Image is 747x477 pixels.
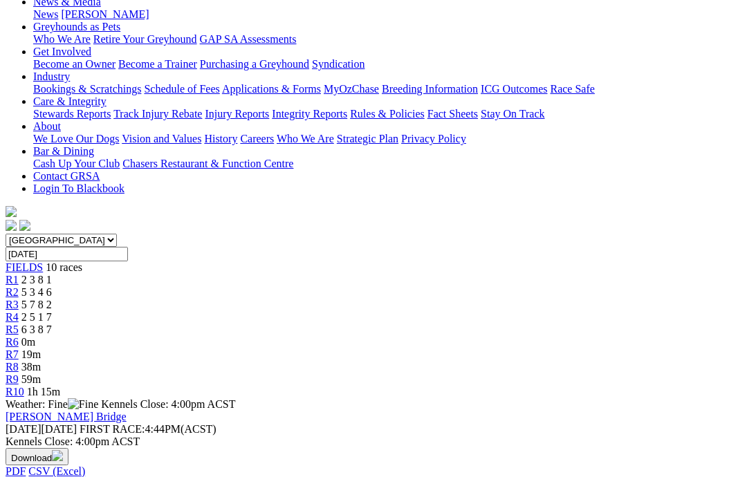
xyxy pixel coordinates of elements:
a: Privacy Policy [401,133,466,144]
a: Care & Integrity [33,95,107,107]
img: twitter.svg [19,220,30,231]
a: R4 [6,311,19,323]
a: Integrity Reports [272,108,347,120]
a: Get Involved [33,46,91,57]
a: Cash Up Your Club [33,158,120,169]
span: 0m [21,336,35,348]
span: 10 races [46,261,82,273]
a: R7 [6,348,19,360]
img: download.svg [52,450,63,461]
a: MyOzChase [324,83,379,95]
a: Applications & Forms [222,83,321,95]
a: PDF [6,465,26,477]
a: History [204,133,237,144]
div: About [33,133,741,145]
span: [DATE] [6,423,77,435]
a: Bookings & Scratchings [33,83,141,95]
a: Greyhounds as Pets [33,21,120,32]
a: Stay On Track [481,108,544,120]
a: Strategic Plan [337,133,398,144]
a: Contact GRSA [33,170,100,182]
span: 1h 15m [27,386,60,397]
a: Track Injury Rebate [113,108,202,120]
span: FIRST RACE: [80,423,145,435]
a: Vision and Values [122,133,201,144]
span: 4:44PM(ACST) [80,423,216,435]
a: R8 [6,361,19,373]
a: Who We Are [277,133,334,144]
a: Bar & Dining [33,145,94,157]
a: Login To Blackbook [33,183,124,194]
a: FIELDS [6,261,43,273]
a: Injury Reports [205,108,269,120]
img: facebook.svg [6,220,17,231]
span: 19m [21,348,41,360]
div: Get Involved [33,58,741,71]
a: Schedule of Fees [144,83,219,95]
a: [PERSON_NAME] [61,8,149,20]
span: 6 3 8 7 [21,324,52,335]
a: R2 [6,286,19,298]
a: Become an Owner [33,58,116,70]
a: Breeding Information [382,83,478,95]
a: [PERSON_NAME] Bridge [6,411,127,422]
a: R10 [6,386,24,397]
div: Kennels Close: 4:00pm ACST [6,436,741,448]
img: logo-grsa-white.png [6,206,17,217]
a: R1 [6,274,19,286]
a: Fact Sheets [427,108,478,120]
a: Retire Your Greyhound [93,33,197,45]
a: Race Safe [550,83,594,95]
a: CSV (Excel) [28,465,85,477]
a: About [33,120,61,132]
a: Chasers Restaurant & Function Centre [122,158,293,169]
span: 38m [21,361,41,373]
a: Purchasing a Greyhound [200,58,309,70]
div: News & Media [33,8,741,21]
span: 5 7 8 2 [21,299,52,310]
a: R5 [6,324,19,335]
a: Become a Trainer [118,58,197,70]
a: Industry [33,71,70,82]
a: GAP SA Assessments [200,33,297,45]
a: Who We Are [33,33,91,45]
a: R9 [6,373,19,385]
span: 2 5 1 7 [21,311,52,323]
span: Weather: Fine [6,398,101,410]
button: Download [6,448,68,465]
a: Stewards Reports [33,108,111,120]
div: Care & Integrity [33,108,741,120]
div: Bar & Dining [33,158,741,170]
a: R3 [6,299,19,310]
span: [DATE] [6,423,41,435]
span: Kennels Close: 4:00pm ACST [101,398,235,410]
a: ICG Outcomes [481,83,547,95]
span: 5 3 4 6 [21,286,52,298]
div: Greyhounds as Pets [33,33,741,46]
a: Rules & Policies [350,108,425,120]
a: Syndication [312,58,365,70]
a: R6 [6,336,19,348]
span: 59m [21,373,41,385]
span: 2 3 8 1 [21,274,52,286]
a: We Love Our Dogs [33,133,119,144]
div: Industry [33,83,741,95]
input: Select date [6,247,128,261]
a: News [33,8,58,20]
a: Careers [240,133,274,144]
img: Fine [68,398,98,411]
